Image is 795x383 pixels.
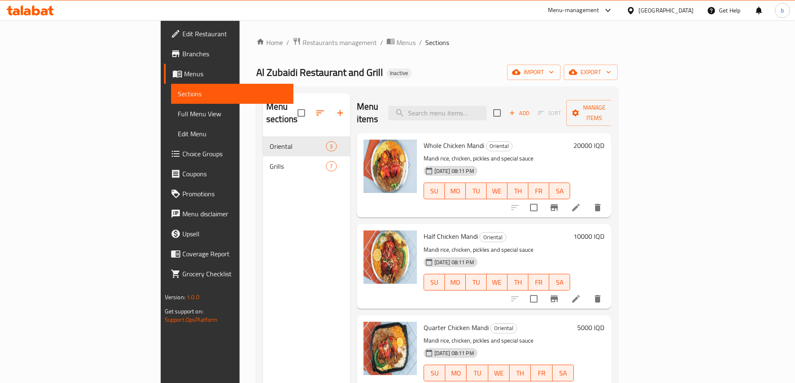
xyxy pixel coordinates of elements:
button: FR [531,365,552,381]
button: delete [588,198,608,218]
a: Coupons [164,164,293,184]
span: Oriental [270,141,326,151]
span: Coupons [182,169,287,179]
button: TH [510,365,531,381]
button: Manage items [566,100,622,126]
span: Oriental [491,323,517,333]
span: Menus [396,38,416,48]
nav: Menu sections [263,133,350,180]
div: Inactive [386,68,411,78]
span: Coverage Report [182,249,287,259]
button: delete [588,289,608,309]
a: Coverage Report [164,244,293,264]
h2: Menu items [357,100,379,125]
button: TH [507,274,528,290]
button: SU [424,365,445,381]
span: Oriental [480,233,506,242]
span: SA [556,367,570,379]
span: SU [427,185,442,197]
span: Sections [178,89,287,99]
input: search [388,106,487,120]
div: Menu-management [548,5,599,15]
span: Whole Chicken Mandi [424,139,484,152]
a: Edit Menu [171,124,293,144]
span: Half Chicken Mandi [424,230,478,243]
button: Branch-specific-item [544,289,564,309]
span: Branches [182,49,287,59]
div: Grills7 [263,156,350,176]
button: MO [445,183,466,199]
li: / [419,38,422,48]
a: Menus [164,64,293,84]
h6: 20000 IQD [573,140,604,151]
a: Edit Restaurant [164,24,293,44]
h6: 5000 IQD [577,322,604,333]
span: Upsell [182,229,287,239]
span: SU [427,276,442,288]
span: Edit Restaurant [182,29,287,39]
span: [DATE] 08:11 PM [431,167,477,175]
span: Select all sections [293,104,310,122]
span: MO [448,185,462,197]
span: WE [492,367,506,379]
span: Select to update [525,290,543,308]
button: TU [467,365,488,381]
a: Full Menu View [171,104,293,124]
button: WE [487,274,507,290]
span: SA [553,276,567,288]
button: SA [553,365,574,381]
span: Sort sections [310,103,330,123]
span: MO [449,367,463,379]
li: / [380,38,383,48]
span: [DATE] 08:11 PM [431,258,477,266]
img: Quarter Chicken Mandi [363,322,417,375]
h6: 10000 IQD [573,230,604,242]
span: 3 [326,143,336,150]
span: Get support on: [165,306,203,317]
a: Support.OpsPlatform [165,314,218,325]
span: SA [553,185,567,197]
p: Mandi rice, chicken, pickles and special sauce [424,245,570,255]
button: TU [466,274,487,290]
span: 1.0.0 [187,292,199,303]
div: Oriental3 [263,136,350,156]
a: Choice Groups [164,144,293,164]
button: SA [549,183,570,199]
img: Half Chicken Mandi [363,230,417,284]
span: Quarter Chicken Mandi [424,321,489,334]
span: WE [490,185,504,197]
button: Branch-specific-item [544,198,564,218]
span: Add item [506,107,533,120]
button: SA [549,274,570,290]
span: b [781,6,784,15]
div: Grills [270,161,326,171]
button: MO [445,365,467,381]
nav: breadcrumb [256,37,618,48]
span: Edit Menu [178,129,287,139]
button: Add section [330,103,350,123]
p: Mandi rice, chicken, pickles and special sauce [424,335,574,346]
button: FR [528,274,549,290]
span: Manage items [573,103,616,123]
button: WE [487,183,507,199]
span: Menu disclaimer [182,209,287,219]
div: Oriental [480,232,506,242]
button: SU [424,274,445,290]
span: Inactive [386,70,411,77]
span: FR [532,276,546,288]
span: TU [470,367,485,379]
a: Menus [386,37,416,48]
a: Sections [171,84,293,104]
span: 7 [326,163,336,170]
a: Menu disclaimer [164,204,293,224]
button: TH [507,183,528,199]
a: Branches [164,44,293,64]
span: SU [427,367,442,379]
button: SU [424,183,445,199]
span: Full Menu View [178,109,287,119]
a: Upsell [164,224,293,244]
a: Restaurants management [293,37,377,48]
span: Grocery Checklist [182,269,287,279]
img: Whole Chicken Mandi [363,140,417,193]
